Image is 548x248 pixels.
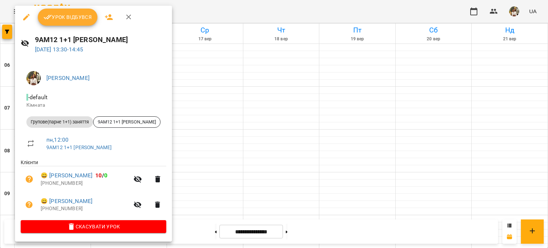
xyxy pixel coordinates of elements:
[38,9,98,26] button: Урок відбувся
[95,172,107,179] b: /
[41,205,129,212] p: [PHONE_NUMBER]
[46,75,90,81] a: [PERSON_NAME]
[21,171,38,188] button: Візит ще не сплачено. Додати оплату?
[26,119,93,125] span: Групове(парне 1+1) заняття
[26,222,161,231] span: Скасувати Урок
[93,119,160,125] span: 9АМ12 1+1 [PERSON_NAME]
[46,145,112,150] a: 9АМ12 1+1 [PERSON_NAME]
[104,172,107,179] span: 0
[26,71,41,85] img: aea806cbca9c040a8c2344d296ea6535.jpg
[41,171,92,180] a: 😀 [PERSON_NAME]
[21,159,166,220] ul: Клієнти
[44,13,92,21] span: Урок відбувся
[46,136,68,143] a: пн , 12:00
[26,94,49,101] span: - default
[26,102,161,109] p: Кімната
[41,197,92,206] a: 😀 [PERSON_NAME]
[35,46,83,53] a: [DATE] 13:30-14:45
[21,220,166,233] button: Скасувати Урок
[95,172,102,179] span: 10
[35,34,166,45] h6: 9АМ12 1+1 [PERSON_NAME]
[21,196,38,213] button: Візит ще не сплачено. Додати оплату?
[41,180,129,187] p: [PHONE_NUMBER]
[93,116,161,128] div: 9АМ12 1+1 [PERSON_NAME]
